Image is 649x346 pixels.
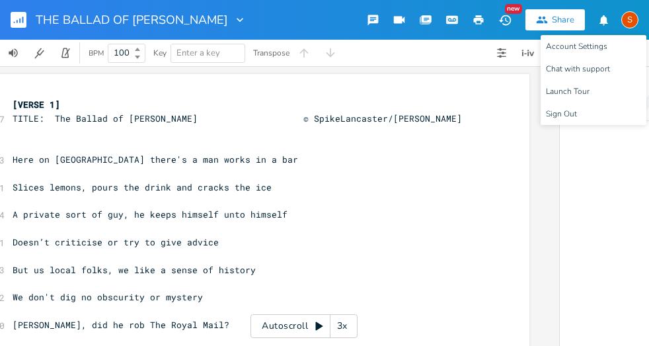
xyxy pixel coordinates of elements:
span: Slices lemons, pours the drink and cracks the ice [13,181,272,193]
span: Enter a key [176,47,220,59]
div: Share [552,14,574,26]
span: Here on [GEOGRAPHIC_DATA] there's a man works in a bar [13,153,298,165]
span: Doesn’t criticise or try to give advice [13,236,219,248]
span: [VERSE 1] [13,99,60,110]
span: Account Settings [546,42,607,51]
div: Autoscroll [250,314,358,338]
span: Chat with support [546,65,610,73]
span: Launch Tour [546,87,590,96]
span: TITLE: The Ballad of [PERSON_NAME] © SpikeLancaster/[PERSON_NAME] [13,112,462,124]
span: But us local folks, we like a sense of history [13,264,256,276]
div: Key [153,49,167,57]
span: We don't dig no obscurity or mystery [13,291,203,303]
div: Transpose [253,49,289,57]
span: [PERSON_NAME], did he rob The Royal Mail? [13,319,229,331]
div: BPM [89,50,104,57]
span: A private sort of guy, he keeps himself unto himself [13,208,287,220]
span: Sign Out [546,110,577,118]
button: S [621,5,638,35]
button: New [492,8,518,32]
div: 3x [330,314,354,338]
div: Spike Lancaster + Ernie Whalley [621,11,638,28]
button: Share [525,9,585,30]
span: THE BALLAD OF [PERSON_NAME] [36,14,228,26]
div: New [505,4,522,14]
